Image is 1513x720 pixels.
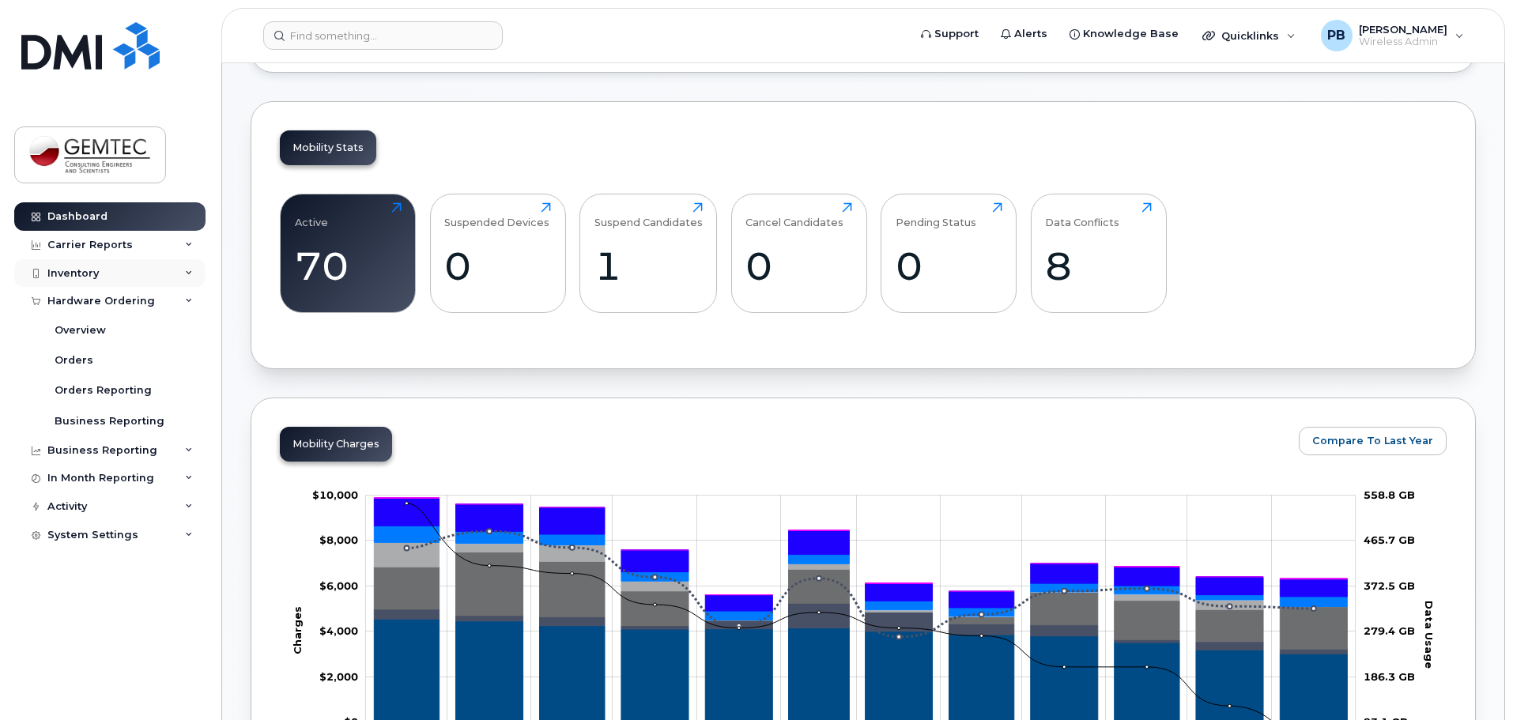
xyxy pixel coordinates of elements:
[1364,579,1415,592] tspan: 372.5 GB
[319,579,358,592] tspan: $6,000
[1312,433,1433,448] span: Compare To Last Year
[295,243,402,289] div: 70
[444,202,549,228] div: Suspended Devices
[263,21,503,50] input: Find something...
[312,488,358,501] g: $0
[444,243,551,289] div: 0
[896,202,1002,303] a: Pending Status0
[896,202,976,228] div: Pending Status
[1083,26,1179,42] span: Knowledge Base
[295,202,402,303] a: Active70
[1364,488,1415,501] tspan: 558.8 GB
[319,533,358,546] g: $0
[1364,624,1415,637] tspan: 279.4 GB
[312,488,358,501] tspan: $10,000
[910,18,990,50] a: Support
[1045,243,1152,289] div: 8
[594,243,703,289] div: 1
[745,243,852,289] div: 0
[1310,20,1475,51] div: Patricia Boulanger
[594,202,703,303] a: Suspend Candidates1
[594,202,703,228] div: Suspend Candidates
[1058,18,1190,50] a: Knowledge Base
[1014,26,1047,42] span: Alerts
[1327,26,1345,45] span: PB
[745,202,852,303] a: Cancel Candidates0
[1359,36,1447,48] span: Wireless Admin
[1364,670,1415,683] tspan: 186.3 GB
[1359,23,1447,36] span: [PERSON_NAME]
[896,243,1002,289] div: 0
[319,624,358,637] tspan: $4,000
[1299,427,1447,455] button: Compare To Last Year
[374,603,1347,654] g: Roaming
[990,18,1058,50] a: Alerts
[319,624,358,637] g: $0
[319,670,358,683] g: $0
[444,202,551,303] a: Suspended Devices0
[295,202,328,228] div: Active
[319,670,358,683] tspan: $2,000
[1045,202,1152,303] a: Data Conflicts8
[1045,202,1119,228] div: Data Conflicts
[934,26,979,42] span: Support
[374,552,1347,649] g: Data
[1423,600,1436,668] tspan: Data Usage
[319,579,358,592] g: $0
[319,533,358,546] tspan: $8,000
[1191,20,1307,51] div: Quicklinks
[1364,533,1415,546] tspan: 465.7 GB
[1221,29,1279,42] span: Quicklinks
[291,606,304,654] tspan: Charges
[745,202,843,228] div: Cancel Candidates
